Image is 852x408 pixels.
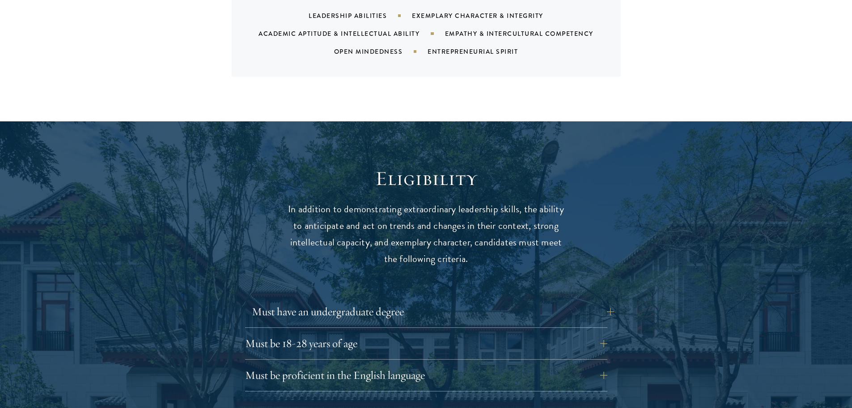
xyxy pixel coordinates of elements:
[309,11,412,20] div: Leadership Abilities
[445,29,616,38] div: Empathy & Intercultural Competency
[428,47,540,56] div: Entrepreneurial Spirit
[334,47,428,56] div: Open Mindedness
[252,301,614,322] button: Must have an undergraduate degree
[412,11,566,20] div: Exemplary Character & Integrity
[245,333,607,354] button: Must be 18-28 years of age
[288,201,565,267] p: In addition to demonstrating extraordinary leadership skills, the ability to anticipate and act o...
[288,166,565,191] h2: Eligibility
[259,29,445,38] div: Academic Aptitude & Intellectual Ability
[245,365,607,386] button: Must be proficient in the English language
